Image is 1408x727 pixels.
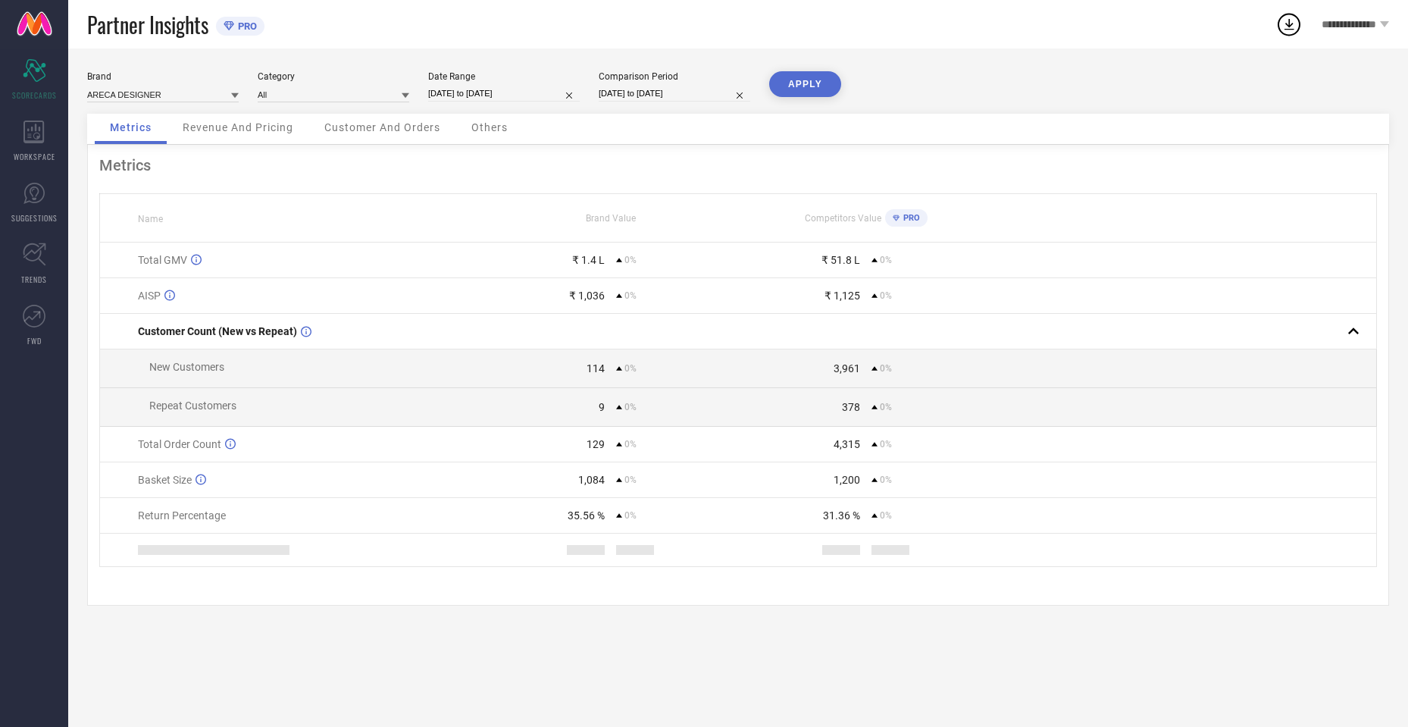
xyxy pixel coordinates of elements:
[572,254,605,266] div: ₹ 1.4 L
[138,438,221,450] span: Total Order Count
[138,290,161,302] span: AISP
[624,290,637,301] span: 0%
[624,255,637,265] span: 0%
[569,290,605,302] div: ₹ 1,036
[805,213,881,224] span: Competitors Value
[880,290,892,301] span: 0%
[258,71,409,82] div: Category
[578,474,605,486] div: 1,084
[183,121,293,133] span: Revenue And Pricing
[880,510,892,521] span: 0%
[471,121,508,133] span: Others
[586,213,636,224] span: Brand Value
[824,290,860,302] div: ₹ 1,125
[324,121,440,133] span: Customer And Orders
[624,402,637,412] span: 0%
[821,254,860,266] div: ₹ 51.8 L
[568,509,605,522] div: 35.56 %
[428,86,580,102] input: Select date range
[27,335,42,346] span: FWD
[138,509,226,522] span: Return Percentage
[900,213,920,223] span: PRO
[880,439,892,450] span: 0%
[624,510,637,521] span: 0%
[823,509,860,522] div: 31.36 %
[138,474,192,486] span: Basket Size
[110,121,152,133] span: Metrics
[12,89,57,101] span: SCORECARDS
[842,401,860,413] div: 378
[428,71,580,82] div: Date Range
[880,402,892,412] span: 0%
[138,254,187,266] span: Total GMV
[1275,11,1303,38] div: Open download list
[599,401,605,413] div: 9
[138,214,163,224] span: Name
[587,362,605,374] div: 114
[587,438,605,450] div: 129
[599,71,750,82] div: Comparison Period
[834,474,860,486] div: 1,200
[149,400,236,412] span: Repeat Customers
[880,363,892,374] span: 0%
[234,20,257,32] span: PRO
[880,255,892,265] span: 0%
[769,71,841,97] button: APPLY
[87,9,208,40] span: Partner Insights
[880,475,892,485] span: 0%
[624,475,637,485] span: 0%
[138,325,297,337] span: Customer Count (New vs Repeat)
[149,361,224,373] span: New Customers
[834,362,860,374] div: 3,961
[11,212,58,224] span: SUGGESTIONS
[624,439,637,450] span: 0%
[834,438,860,450] div: 4,315
[599,86,750,102] input: Select comparison period
[87,71,239,82] div: Brand
[624,363,637,374] span: 0%
[99,156,1377,174] div: Metrics
[14,151,55,162] span: WORKSPACE
[21,274,47,285] span: TRENDS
